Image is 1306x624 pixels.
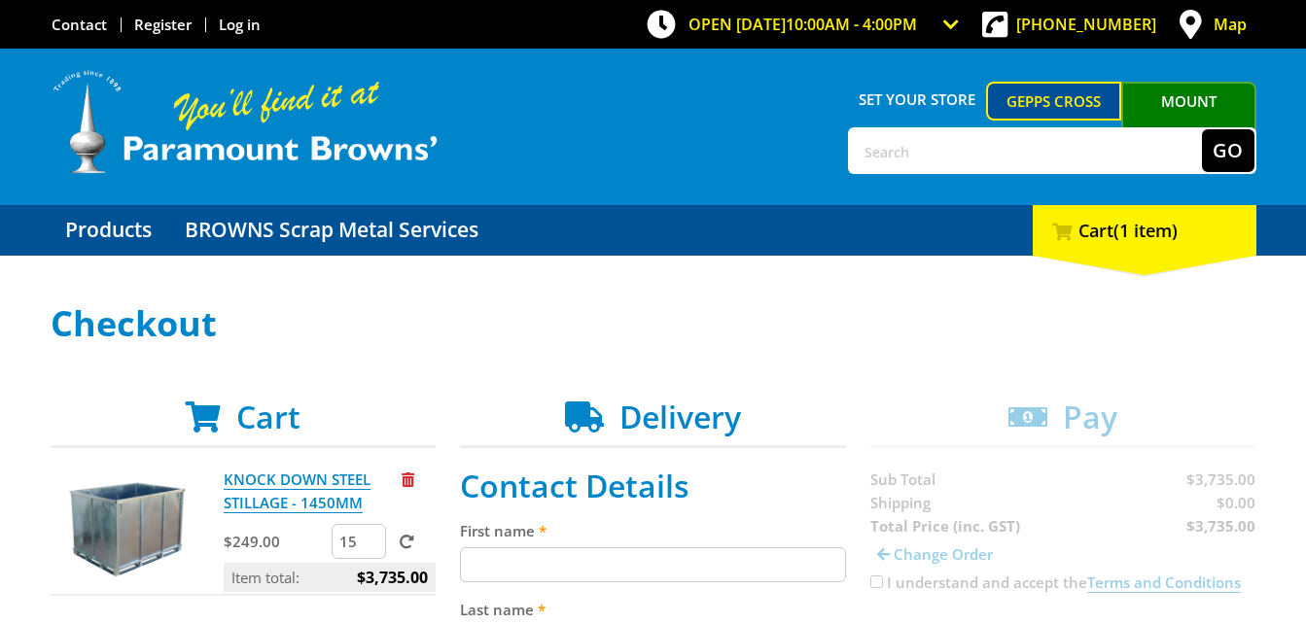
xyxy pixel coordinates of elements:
a: KNOCK DOWN STEEL STILLAGE - 1450MM [224,469,371,513]
a: Log in [219,15,261,34]
h2: Contact Details [460,468,846,504]
a: Mount [PERSON_NAME] [1121,82,1256,156]
a: Remove from cart [402,469,414,489]
a: Go to the Contact page [52,15,107,34]
p: $249.00 [224,530,328,553]
span: 10:00am - 4:00pm [786,14,917,35]
a: Gepps Cross [986,82,1121,121]
span: (1 item) [1113,219,1178,242]
label: Last name [460,598,846,621]
a: Go to the BROWNS Scrap Metal Services page [170,205,493,256]
a: Go to the Products page [51,205,166,256]
input: Search [850,129,1202,172]
h1: Checkout [51,304,1256,343]
input: Please enter your first name. [460,547,846,582]
div: Cart [1033,205,1256,256]
span: Delivery [619,396,741,437]
span: Set your store [848,82,987,117]
p: Item total: [224,563,436,592]
img: KNOCK DOWN STEEL STILLAGE - 1450MM [69,468,186,584]
span: OPEN [DATE] [688,14,917,35]
label: First name [460,519,846,542]
a: Go to the registration page [134,15,192,34]
span: Cart [236,396,300,437]
button: Go [1202,129,1254,172]
span: $3,735.00 [357,563,428,592]
img: Paramount Browns' [51,68,440,176]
